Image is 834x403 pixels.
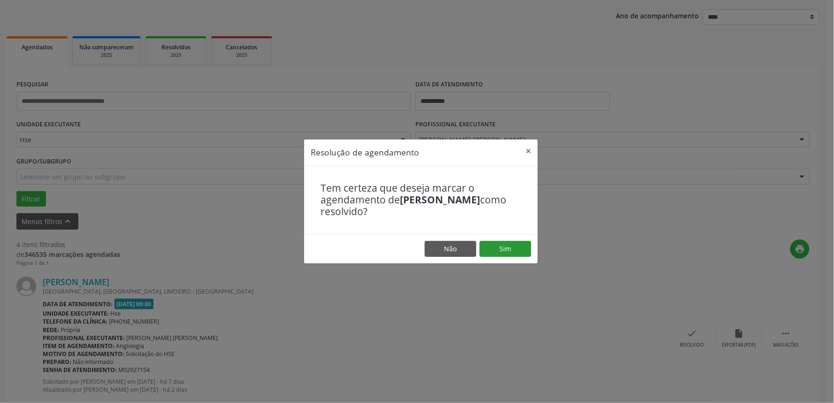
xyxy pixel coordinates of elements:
button: Não [425,241,476,257]
h5: Resolução de agendamento [311,146,419,158]
b: [PERSON_NAME] [400,193,480,206]
button: Close [519,139,538,163]
h4: Tem certeza que deseja marcar o agendamento de como resolvido? [321,182,521,218]
button: Sim [480,241,531,257]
